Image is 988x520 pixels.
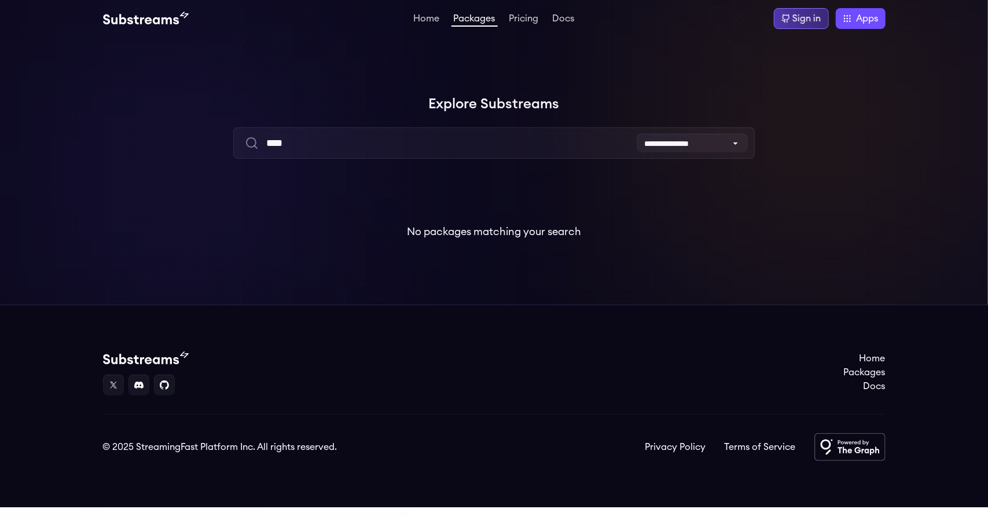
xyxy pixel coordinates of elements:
[844,379,886,393] a: Docs
[645,440,706,454] a: Privacy Policy
[103,93,886,116] h1: Explore Substreams
[103,440,337,454] div: © 2025 StreamingFast Platform Inc. All rights reserved.
[103,351,189,365] img: Substream's logo
[774,8,829,29] a: Sign in
[550,14,577,25] a: Docs
[412,14,442,25] a: Home
[814,433,886,461] img: Powered by The Graph
[844,365,886,379] a: Packages
[793,12,821,25] div: Sign in
[844,351,886,365] a: Home
[857,12,879,25] span: Apps
[507,14,541,25] a: Pricing
[103,12,189,25] img: Substream's logo
[451,14,498,27] a: Packages
[407,224,581,240] p: No packages matching your search
[725,440,796,454] a: Terms of Service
